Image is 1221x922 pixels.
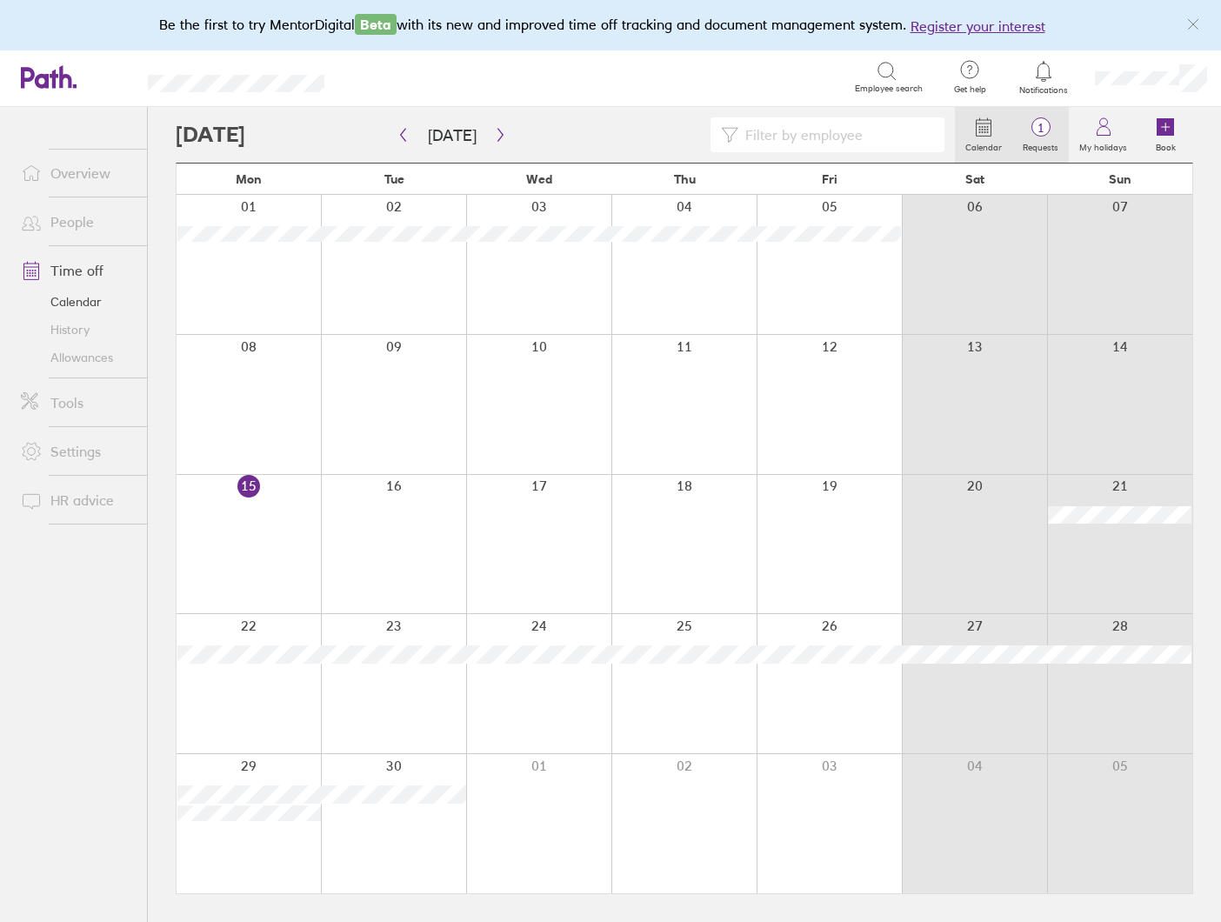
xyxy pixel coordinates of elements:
[7,344,147,371] a: Allowances
[7,434,147,469] a: Settings
[738,118,934,151] input: Filter by employee
[371,69,416,84] div: Search
[911,16,1045,37] button: Register your interest
[955,137,1012,153] label: Calendar
[7,253,147,288] a: Time off
[159,14,1063,37] div: Be the first to try MentorDigital with its new and improved time off tracking and document manage...
[526,172,552,186] span: Wed
[1012,107,1069,163] a: 1Requests
[236,172,262,186] span: Mon
[965,172,984,186] span: Sat
[1016,59,1072,96] a: Notifications
[384,172,404,186] span: Tue
[822,172,837,186] span: Fri
[1109,172,1131,186] span: Sun
[674,172,696,186] span: Thu
[855,84,923,94] span: Employee search
[1069,107,1138,163] a: My holidays
[7,156,147,190] a: Overview
[414,121,490,150] button: [DATE]
[1016,85,1072,96] span: Notifications
[1012,137,1069,153] label: Requests
[7,204,147,239] a: People
[7,288,147,316] a: Calendar
[7,316,147,344] a: History
[1069,137,1138,153] label: My holidays
[955,107,1012,163] a: Calendar
[1138,107,1193,163] a: Book
[1145,137,1186,153] label: Book
[942,84,998,95] span: Get help
[1012,121,1069,135] span: 1
[355,14,397,35] span: Beta
[7,385,147,420] a: Tools
[7,483,147,518] a: HR advice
